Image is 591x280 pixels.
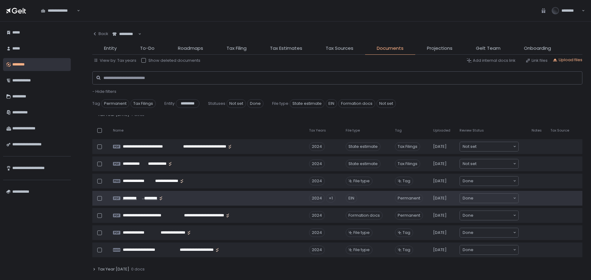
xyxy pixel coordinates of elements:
button: Upload files [553,57,582,63]
span: Not set [463,144,476,150]
input: Search for option [473,178,513,184]
span: Gelt Team [476,45,501,52]
div: State estimate [346,160,380,168]
div: 2024 [309,228,325,237]
span: Tax Sources [326,45,353,52]
input: Search for option [473,195,513,201]
span: 0 docs [131,266,145,272]
div: 2024 [309,246,325,254]
div: Back [92,31,108,37]
div: 2024 [309,142,325,151]
span: [DATE] [433,213,447,218]
span: Not set [227,99,246,108]
span: Done [463,195,473,201]
span: Entity [164,101,175,106]
div: 2024 [309,160,325,168]
span: Tag [395,128,402,133]
span: Tax Filings [395,160,420,168]
div: Search for option [460,142,518,151]
span: To-Do [140,45,155,52]
input: Search for option [473,230,513,236]
span: [DATE] [433,144,447,149]
span: [DATE] [433,178,447,184]
span: [DATE] [433,230,447,235]
button: View by: Tax years [94,58,136,63]
div: EIN [346,194,357,203]
input: Search for option [473,247,513,253]
input: Search for option [473,212,513,219]
div: Search for option [460,228,518,237]
div: 2024 [309,211,325,220]
span: Onboarding [524,45,551,52]
input: Search for option [137,31,138,37]
span: Documents [377,45,404,52]
span: Tag [403,247,410,253]
span: Entity [104,45,117,52]
span: Done [463,212,473,219]
span: Statuses [208,101,225,106]
span: Projections [427,45,452,52]
span: Not set [376,99,396,108]
div: Search for option [460,211,518,220]
span: Tax Filing [227,45,247,52]
span: Done [463,230,473,236]
div: Search for option [108,28,141,41]
div: 2024 [309,194,325,203]
span: Name [113,128,123,133]
div: Search for option [460,194,518,203]
span: Review Status [460,128,484,133]
span: Done [463,178,473,184]
span: [DATE] [433,195,447,201]
span: EIN [326,99,337,108]
span: Tag [403,178,410,184]
span: Formation docs [338,99,375,108]
span: Tag [92,101,100,106]
span: Permanent [101,99,129,108]
div: 2024 [309,177,325,185]
span: Permanent [395,211,423,220]
span: [DATE] [433,247,447,253]
span: File type [353,178,370,184]
div: +1 [326,194,336,203]
span: File type [353,247,370,253]
input: Search for option [476,144,513,150]
span: Roadmaps [178,45,203,52]
span: File type [346,128,360,133]
span: Tax Estimates [270,45,302,52]
button: Back [92,28,108,40]
button: - Hide filters [92,89,116,94]
input: Search for option [476,161,513,167]
span: File type [353,230,370,235]
div: Search for option [460,245,518,254]
button: Link files [525,58,548,63]
button: Add internal docs link [467,58,516,63]
span: Tax Filings [395,142,420,151]
span: Not set [463,161,476,167]
span: File type [272,101,288,106]
span: Notes [532,128,542,133]
div: State estimate [346,142,380,151]
span: State estimate [290,99,324,108]
div: Formation docs [346,211,383,220]
span: [DATE] [433,161,447,167]
div: Search for option [37,4,80,17]
span: Tag [403,230,410,235]
span: Tax Years [309,128,326,133]
span: Done [247,99,263,108]
span: Uploaded [433,128,450,133]
span: Tax Filings [131,99,156,108]
span: Permanent [395,194,423,203]
div: Search for option [460,159,518,168]
span: Tax Year [DATE] [98,266,129,272]
span: Tax Source [550,128,569,133]
div: Search for option [460,176,518,186]
span: Done [463,247,473,253]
